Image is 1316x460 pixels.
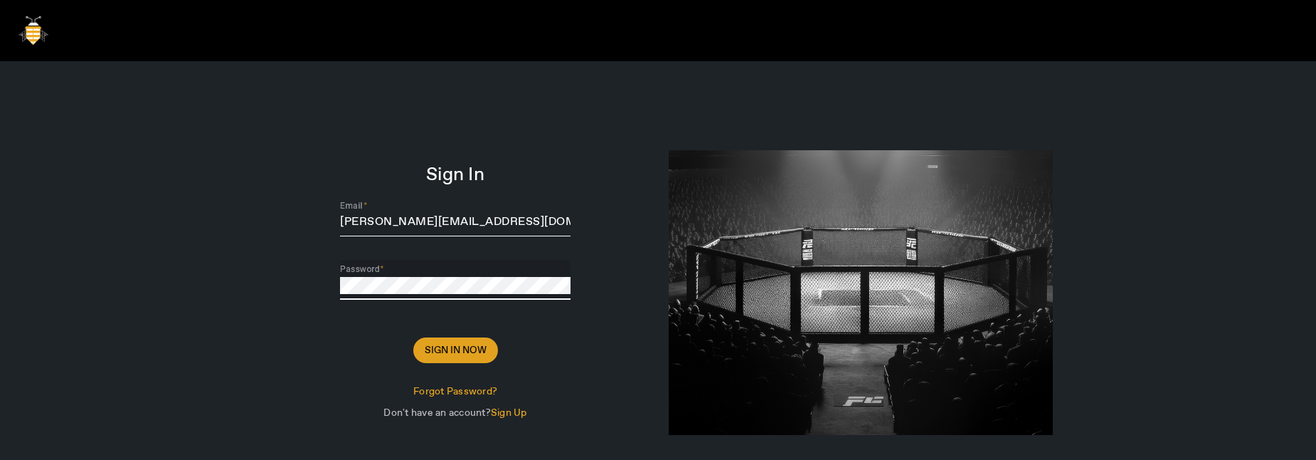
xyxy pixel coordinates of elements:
span: Forgot Password? [413,385,497,399]
span: Sign In Now [425,343,487,357]
img: bigbee-logo.png [11,9,55,52]
mat-label: Password [340,264,380,274]
span: Sign In [426,168,484,182]
span: Don't have an account? [383,407,491,419]
mat-label: Email [340,201,363,211]
span: Sign Up [491,407,527,419]
button: Sign In Now [413,338,498,363]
